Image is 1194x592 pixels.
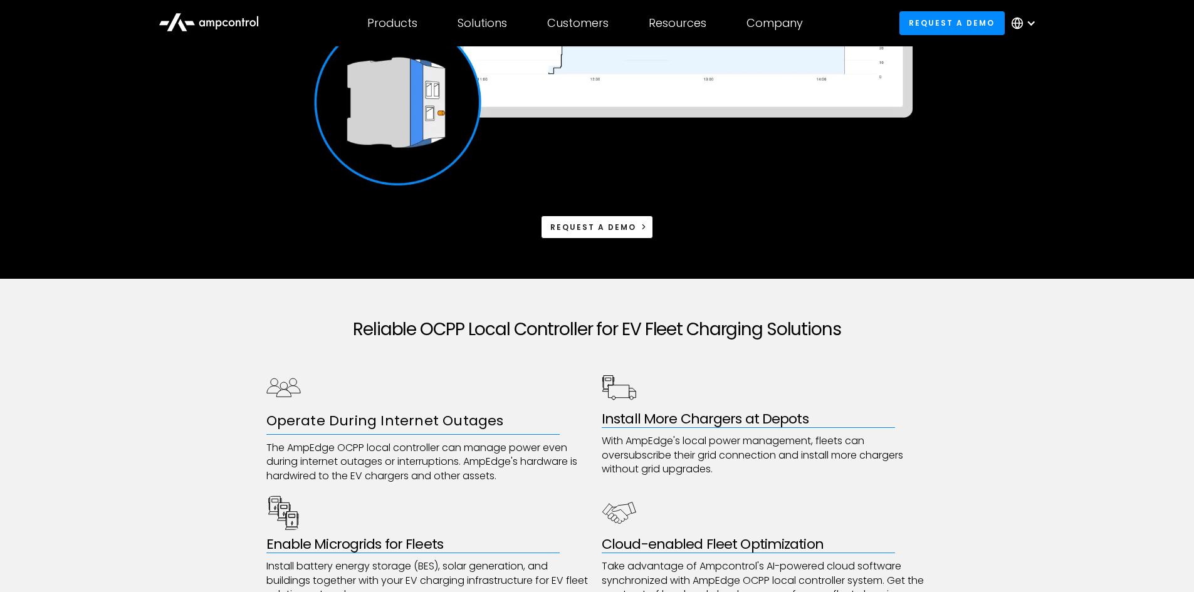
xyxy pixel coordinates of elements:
div: Products [367,16,417,30]
div: Resources [649,16,706,30]
h3: Install More Chargers at Depots [602,411,928,427]
div: Company [746,16,803,30]
h2: Reliable OCPP Local Controller for EV Fleet Charging Solutions [266,319,928,340]
div: Solutions [458,16,507,30]
h3: Enable Microgrids for Fleets [266,536,593,553]
div: Customers [547,16,609,30]
p: With AmpEdge's local power management, fleets can oversubscribe their grid connection and install... [602,434,928,476]
a: Request a demo [541,216,654,239]
h3: Cloud-enabled Fleet Optimization [602,536,928,553]
p: The AmpEdge OCPP local controller can manage power even during internet outages or interruptions.... [266,441,593,483]
a: Request a demo [899,11,1005,34]
h3: Operate During Internet Outages [266,412,593,431]
div: Request a demo [550,222,636,233]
